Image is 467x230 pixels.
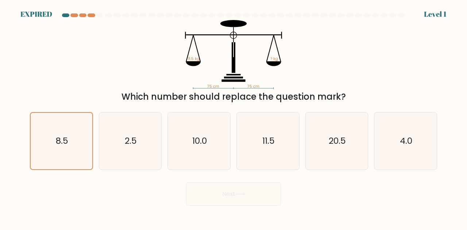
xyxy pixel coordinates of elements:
div: EXPIRED [20,9,52,20]
text: 10.0 [192,135,207,147]
text: 11.5 [262,135,275,147]
tspan: 75 cm [207,84,219,89]
div: Which number should replace the question mark? [34,90,433,103]
text: 2.5 [125,135,137,147]
tspan: 75 cm [247,84,259,89]
text: 8.5 [56,135,68,147]
tspan: 8.5 kg [188,56,200,62]
text: 4.0 [400,135,412,147]
tspan: ? kg [271,56,278,62]
text: 20.5 [329,135,346,147]
div: Level 1 [424,9,447,20]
